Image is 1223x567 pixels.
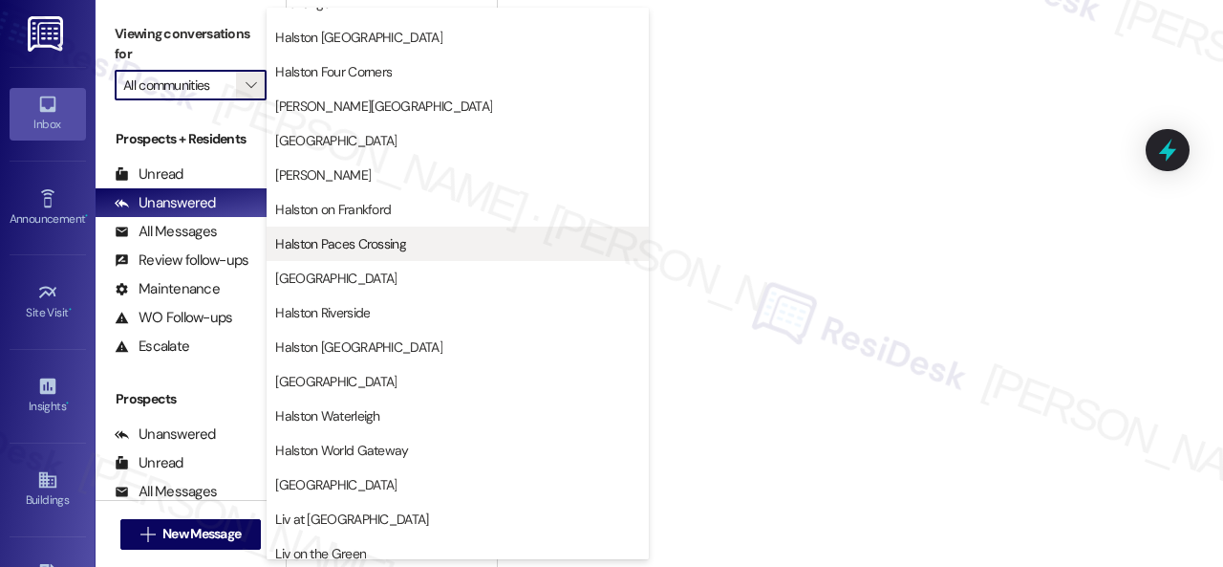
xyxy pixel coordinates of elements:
[10,88,86,140] a: Inbox
[275,131,397,150] span: [GEOGRAPHIC_DATA]
[275,544,366,563] span: Liv on the Green
[140,527,155,542] i: 
[275,269,397,288] span: [GEOGRAPHIC_DATA]
[275,97,492,116] span: [PERSON_NAME][GEOGRAPHIC_DATA]
[275,62,392,81] span: Halston Four Corners
[275,510,428,529] span: Liv at [GEOGRAPHIC_DATA]
[275,338,442,357] span: Halston [GEOGRAPHIC_DATA]
[115,19,267,70] label: Viewing conversations for
[275,475,397,494] span: [GEOGRAPHIC_DATA]
[85,209,88,223] span: •
[115,308,232,328] div: WO Follow-ups
[115,279,220,299] div: Maintenance
[10,370,86,422] a: Insights •
[275,28,442,47] span: Halston [GEOGRAPHIC_DATA]
[10,464,86,515] a: Buildings
[10,276,86,328] a: Site Visit •
[66,397,69,410] span: •
[96,389,286,409] div: Prospects
[275,372,397,391] span: [GEOGRAPHIC_DATA]
[115,251,248,271] div: Review follow-ups
[115,222,217,242] div: All Messages
[275,234,406,253] span: Halston Paces Crossing
[275,165,371,185] span: [PERSON_NAME]
[275,441,408,460] span: Halston World Gateway
[275,200,391,219] span: Halston on Frankford
[120,519,262,550] button: New Message
[275,303,370,322] span: Halston Riverside
[123,70,236,100] input: All communities
[115,164,183,185] div: Unread
[115,193,216,213] div: Unanswered
[246,77,256,93] i: 
[28,16,67,52] img: ResiDesk Logo
[115,337,189,357] div: Escalate
[115,453,183,473] div: Unread
[275,406,379,425] span: Halston Waterleigh
[69,303,72,316] span: •
[115,425,216,445] div: Unanswered
[115,482,217,502] div: All Messages
[96,129,286,149] div: Prospects + Residents
[162,524,241,544] span: New Message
